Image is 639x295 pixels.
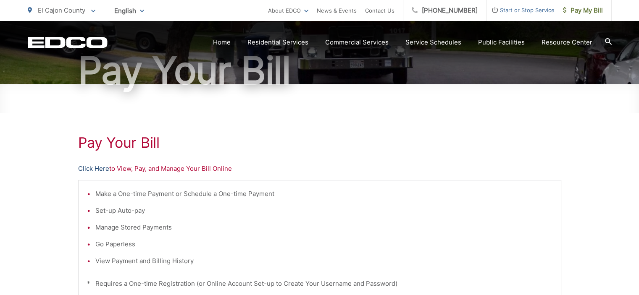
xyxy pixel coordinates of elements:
li: Manage Stored Payments [95,222,552,232]
li: Make a One-time Payment or Schedule a One-time Payment [95,189,552,199]
span: El Cajon County [38,6,85,14]
a: Residential Services [247,37,308,47]
a: Contact Us [365,5,394,16]
h1: Pay Your Bill [78,134,561,151]
p: * Requires a One-time Registration (or Online Account Set-up to Create Your Username and Password) [87,279,552,289]
a: Service Schedules [405,37,461,47]
a: Home [213,37,231,47]
span: English [108,3,150,18]
a: Resource Center [542,37,592,47]
a: Public Facilities [478,37,525,47]
p: to View, Pay, and Manage Your Bill Online [78,164,561,174]
a: News & Events [317,5,357,16]
a: Commercial Services [325,37,389,47]
span: Pay My Bill [563,5,603,16]
h1: Pay Your Bill [28,50,612,91]
li: View Payment and Billing History [95,256,552,266]
li: Set-up Auto-pay [95,206,552,216]
a: Click Here [78,164,109,174]
li: Go Paperless [95,239,552,249]
a: EDCD logo. Return to the homepage. [28,37,108,48]
a: About EDCO [268,5,308,16]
